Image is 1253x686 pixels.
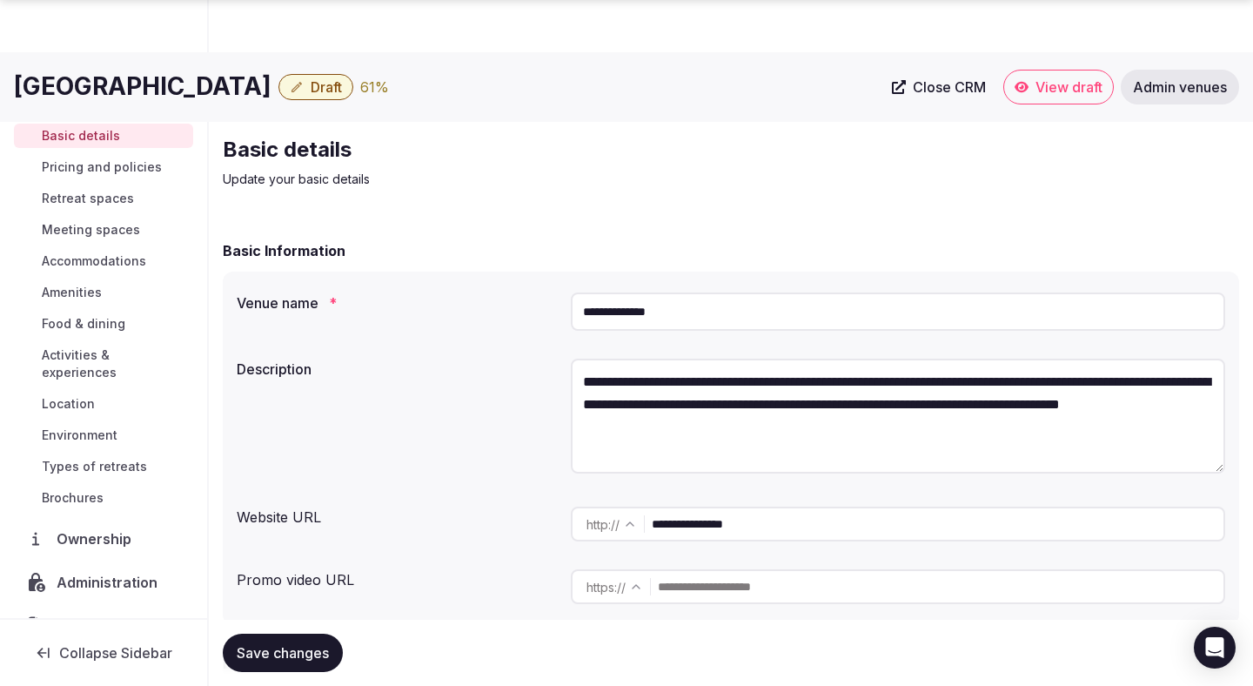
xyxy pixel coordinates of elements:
span: Meeting spaces [42,221,140,239]
span: Save changes [237,644,329,662]
span: Location [42,395,95,413]
h2: Basic Information [223,240,345,261]
span: Collapse Sidebar [59,644,172,662]
div: Website URL [237,500,557,528]
span: View draft [1035,78,1102,96]
a: Environment [14,423,193,447]
span: Activity log [57,615,140,636]
a: Accommodations [14,249,193,273]
a: View draft [1003,70,1114,104]
button: 61% [360,77,389,98]
button: Save changes [223,634,343,672]
label: Venue name [237,296,557,310]
a: Activity log [14,608,193,644]
span: Types of retreats [42,458,147,475]
span: Food & dining [42,315,125,333]
a: Ownership [14,521,193,557]
p: Update your basic details [223,171,807,188]
a: Types of retreats [14,454,193,479]
span: Brochures [42,489,104,507]
h2: Basic details [223,136,807,164]
a: Retreat spaces [14,186,193,211]
div: Promo video URL [237,562,557,590]
a: Activities & experiences [14,343,193,385]
label: Description [237,362,557,376]
a: Pricing and policies [14,155,193,179]
span: Retreat spaces [42,190,134,207]
div: Open Intercom Messenger [1194,627,1236,669]
a: Food & dining [14,312,193,336]
span: Accommodations [42,252,146,270]
div: 61 % [360,77,389,98]
a: Administration [14,564,193,601]
span: Basic details [42,127,120,145]
a: Brochures [14,486,193,510]
a: Admin venues [1121,70,1239,104]
button: Collapse Sidebar [14,634,193,672]
span: Administration [57,572,164,593]
span: Environment [42,427,117,444]
span: Ownership [57,528,138,549]
h1: [GEOGRAPHIC_DATA] [14,70,271,104]
span: Pricing and policies [42,158,162,176]
a: Meeting spaces [14,218,193,242]
a: Amenities [14,280,193,305]
a: Basic details [14,124,193,148]
span: Amenities [42,284,102,301]
span: Draft [311,78,342,96]
button: Draft [278,74,353,100]
span: Activities & experiences [42,346,186,381]
span: Close CRM [913,78,986,96]
a: Location [14,392,193,416]
a: Close CRM [881,70,996,104]
span: Admin venues [1133,78,1227,96]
